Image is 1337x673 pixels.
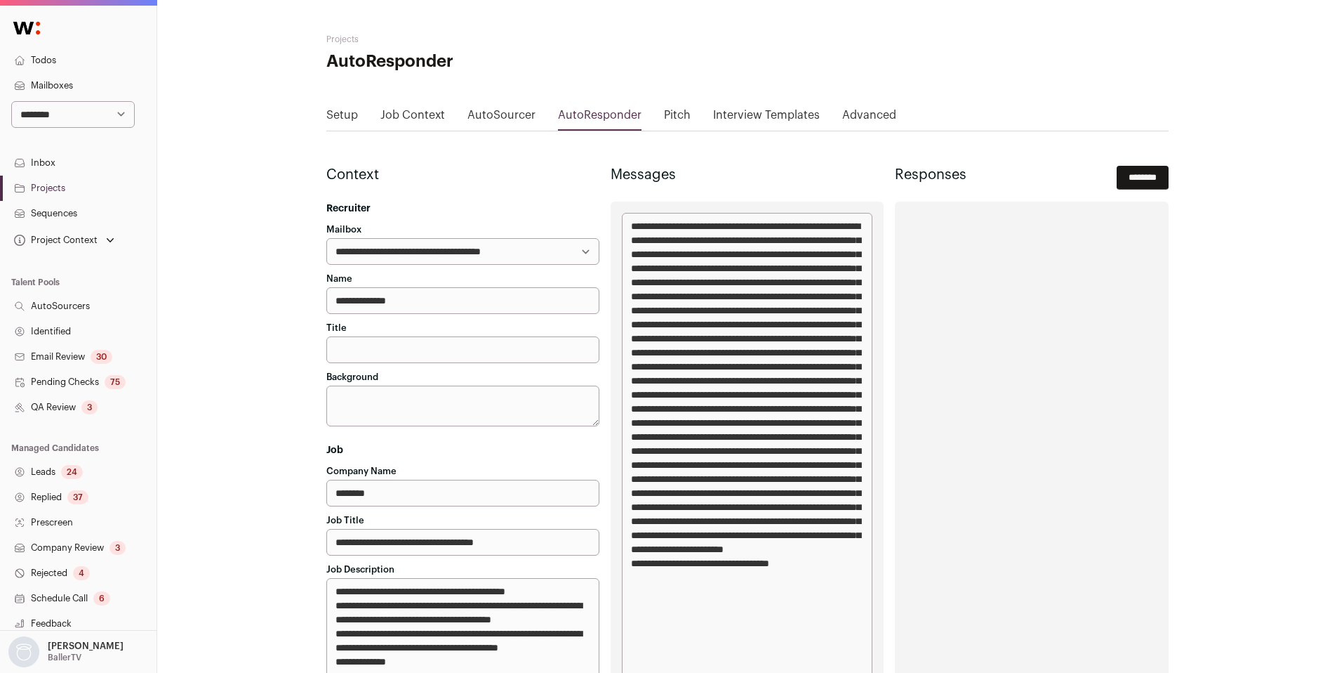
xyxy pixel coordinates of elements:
[11,235,98,246] div: Project Context
[842,107,896,129] a: Advanced
[326,443,599,457] h3: Job
[895,165,966,185] h3: Responses
[326,564,394,575] label: Job Description
[326,466,397,477] label: Company Name
[8,636,39,667] img: nopic.png
[326,224,361,235] label: Mailbox
[48,641,124,652] p: [PERSON_NAME]
[109,541,126,555] div: 3
[48,652,81,663] p: BallerTV
[81,400,98,414] div: 3
[380,107,445,129] a: Job Context
[105,375,126,389] div: 75
[558,107,641,129] a: AutoResponder
[326,273,352,285] label: Name
[611,165,884,185] h3: Messages
[713,107,820,129] a: Interview Templates
[326,202,599,216] h3: Recruiter
[326,165,379,185] h3: Context
[6,636,126,667] button: Open dropdown
[326,515,364,526] label: Job Title
[61,465,83,479] div: 24
[11,230,117,250] button: Open dropdown
[326,51,607,73] h1: AutoResponder
[326,322,347,334] label: Title
[326,372,378,383] label: Background
[91,350,112,364] div: 30
[664,107,691,129] a: Pitch
[73,566,90,580] div: 4
[93,592,110,606] div: 6
[326,34,607,45] h2: Projects
[67,490,88,504] div: 37
[326,107,358,129] a: Setup
[6,14,48,42] img: Wellfound
[467,107,536,129] a: AutoSourcer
